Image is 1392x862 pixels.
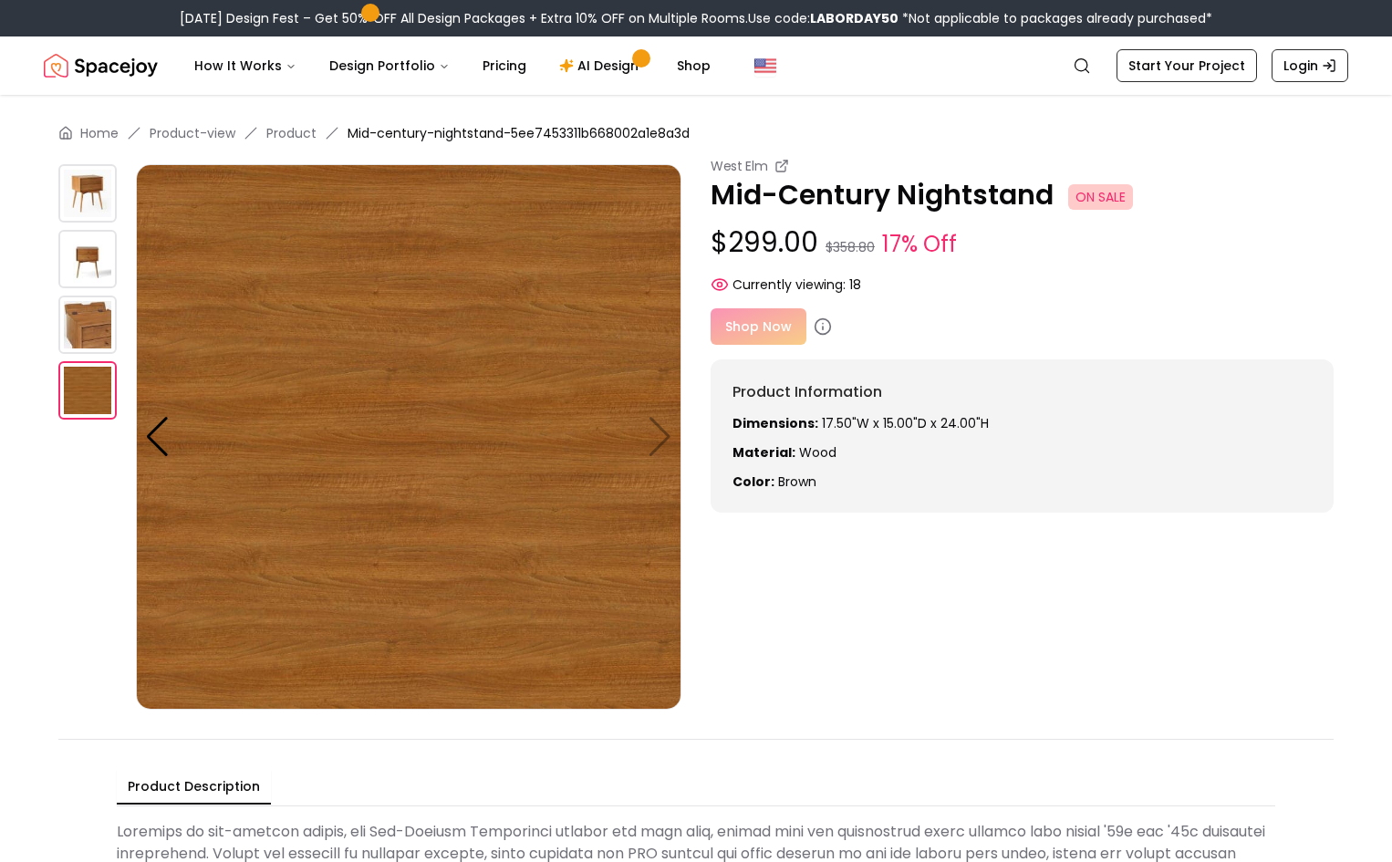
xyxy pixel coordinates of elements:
[732,275,846,294] span: Currently viewing:
[315,47,464,84] button: Design Portfolio
[44,47,158,84] img: Spacejoy Logo
[1068,184,1133,210] span: ON SALE
[732,414,818,432] strong: Dimensions:
[1117,49,1257,82] a: Start Your Project
[150,124,235,142] a: Product-view
[732,473,774,491] strong: Color:
[117,770,271,805] button: Product Description
[1272,49,1348,82] a: Login
[348,124,690,142] span: Mid-century-nightstand-5ee7453311b668002a1e8a3d
[711,179,1334,212] p: Mid-Century Nightstand
[882,228,957,261] small: 17% Off
[58,296,117,354] img: https://storage.googleapis.com/spacejoy-main/assets/5ee7453311b668002a1e8a3d/product_2_oabc02oe20hi
[754,55,776,77] img: United States
[44,47,158,84] a: Spacejoy
[180,47,311,84] button: How It Works
[58,361,117,420] img: https://storage.googleapis.com/spacejoy-main/assets/5ee7453311b668002a1e8a3d/product_3_c94654akmnb4
[662,47,725,84] a: Shop
[826,238,875,256] small: $358.80
[810,9,899,27] b: LABORDAY50
[732,443,795,462] strong: Material:
[732,381,1312,403] h6: Product Information
[748,9,899,27] span: Use code:
[545,47,659,84] a: AI Design
[778,473,816,491] span: brown
[136,164,681,710] img: https://storage.googleapis.com/spacejoy-main/assets/5ee7453311b668002a1e8a3d/product_3_c94654akmnb4
[711,157,767,175] small: West Elm
[711,226,1334,261] p: $299.00
[799,443,836,462] span: wood
[732,414,1312,432] p: 17.50"W x 15.00"D x 24.00"H
[58,124,1334,142] nav: breadcrumb
[180,47,725,84] nav: Main
[180,9,1212,27] div: [DATE] Design Fest – Get 50% OFF All Design Packages + Extra 10% OFF on Multiple Rooms.
[44,36,1348,95] nav: Global
[58,230,117,288] img: https://storage.googleapis.com/spacejoy-main/assets/5ee7453311b668002a1e8a3d/product_1_803a538bdcf
[80,124,119,142] a: Home
[58,164,117,223] img: https://storage.googleapis.com/spacejoy-main/assets/5ee7453311b668002a1e8a3d/product_0_17m80f5b0l71
[849,275,861,294] span: 18
[899,9,1212,27] span: *Not applicable to packages already purchased*
[468,47,541,84] a: Pricing
[266,124,317,142] a: Product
